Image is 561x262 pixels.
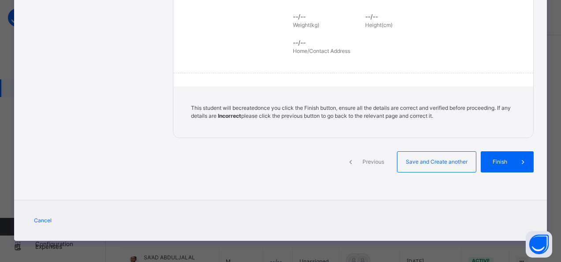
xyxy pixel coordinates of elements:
span: --/-- [365,12,434,21]
span: Previous [361,158,385,166]
span: --/-- [293,38,520,47]
span: Height(cm) [365,22,393,28]
span: --/-- [293,12,361,21]
span: Weight(kg) [293,22,319,28]
span: Home/Contact Address [293,48,350,54]
span: Finish [487,158,512,166]
button: Open asap [526,231,552,258]
span: Save and Create another [404,158,469,166]
span: This student will be created once you click the Finish button, ensure all the details are correct... [191,105,511,119]
b: Incorrect [218,112,241,119]
span: Cancel [34,217,52,225]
